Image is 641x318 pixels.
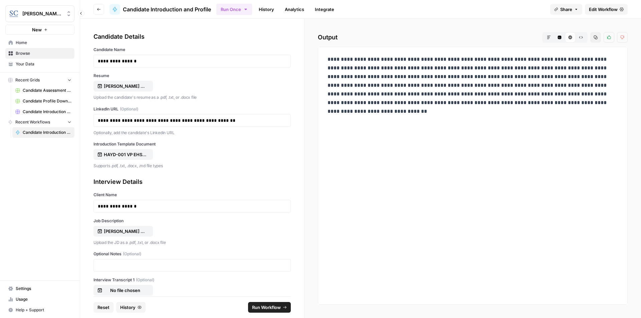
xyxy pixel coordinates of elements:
[93,226,153,237] button: [PERSON_NAME] EHS Recruitment Profile.pdf
[120,106,138,112] span: (Optional)
[93,73,291,79] label: Resume
[93,251,291,257] label: Optional Notes
[93,94,291,101] p: Upload the candidate's resume as a .pdf, .txt, or .docx file
[5,294,74,305] a: Usage
[116,302,146,313] button: History
[12,85,74,96] a: Candidate Assessment Download Sheet
[8,8,20,20] img: Stanton Chase Nashville Logo
[104,228,147,235] p: [PERSON_NAME] EHS Recruitment Profile.pdf
[281,4,308,15] a: Analytics
[93,149,153,160] button: HAYD-001 VP EHS Candidate Introduction Template.docx
[255,4,278,15] a: History
[93,239,291,246] p: Upload the JD as a .pdf, .txt, or .docx file
[248,302,291,313] button: Run Workflow
[318,32,628,43] h2: Output
[550,4,582,15] button: Share
[93,32,291,41] div: Candidate Details
[93,192,291,198] label: Client Name
[216,4,252,15] button: Run Once
[104,287,147,294] p: No file chosen
[93,47,291,53] label: Candidate Name
[12,106,74,117] a: Candidate Introduction Download Sheet
[93,163,291,169] p: Supports .pdf, .txt, .docx, .md file types
[252,304,281,311] span: Run Workflow
[97,304,110,311] span: Reset
[93,302,114,313] button: Reset
[16,296,71,302] span: Usage
[5,305,74,315] button: Help + Support
[5,37,74,48] a: Home
[16,40,71,46] span: Home
[93,106,291,112] label: LinkedIn URL
[16,307,71,313] span: Help + Support
[93,81,153,91] button: [PERSON_NAME] Resume.pdf
[93,129,291,136] p: Optionally, add the candidate's Linkedin URL
[16,61,71,67] span: Your Data
[5,117,74,127] button: Recent Workflows
[32,26,42,33] span: New
[23,109,71,115] span: Candidate Introduction Download Sheet
[123,5,211,13] span: Candidate Introduction and Profile
[23,98,71,104] span: Candidate Profile Download Sheet
[22,10,63,17] span: [PERSON_NAME] [GEOGRAPHIC_DATA]
[23,87,71,93] span: Candidate Assessment Download Sheet
[12,127,74,138] a: Candidate Introduction and Profile
[5,75,74,85] button: Recent Grids
[16,50,71,56] span: Browse
[5,59,74,69] a: Your Data
[93,218,291,224] label: Job Description
[12,96,74,106] a: Candidate Profile Download Sheet
[136,277,154,283] span: (Optional)
[120,304,136,311] span: History
[311,4,338,15] a: Integrate
[5,5,74,22] button: Workspace: Stanton Chase Nashville
[5,48,74,59] a: Browse
[585,4,628,15] a: Edit Workflow
[15,77,40,83] span: Recent Grids
[110,4,211,15] a: Candidate Introduction and Profile
[5,25,74,35] button: New
[16,286,71,292] span: Settings
[23,129,71,135] span: Candidate Introduction and Profile
[93,141,291,147] label: Introduction Template Document
[123,251,141,257] span: (Optional)
[93,177,291,187] div: Interview Details
[93,285,153,296] button: No file chosen
[104,151,147,158] p: HAYD-001 VP EHS Candidate Introduction Template.docx
[560,6,572,13] span: Share
[589,6,618,13] span: Edit Workflow
[104,83,147,89] p: [PERSON_NAME] Resume.pdf
[93,277,291,283] label: Interview Transcript 1
[15,119,50,125] span: Recent Workflows
[5,283,74,294] a: Settings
